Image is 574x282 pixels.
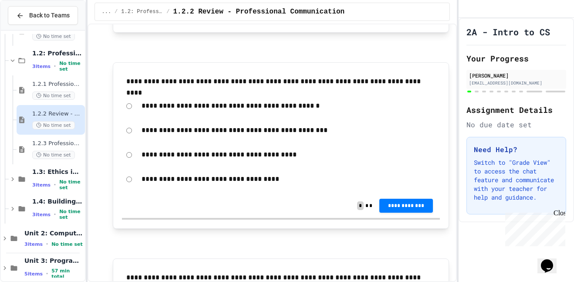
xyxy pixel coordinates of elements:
[32,49,83,57] span: 1.2: Professional Communication
[24,241,43,247] span: 3 items
[502,209,565,246] iframe: chat widget
[46,270,48,277] span: •
[32,197,83,205] span: 1.4: Building an Online Presence
[166,8,169,15] span: /
[115,8,118,15] span: /
[54,181,56,188] span: •
[59,179,83,190] span: No time set
[24,257,83,265] span: Unit 3: Programming Fundamentals
[32,140,83,147] span: 1.2.3 Professional Communication Challenge
[469,80,564,86] div: [EMAIL_ADDRESS][DOMAIN_NAME]
[32,121,75,129] span: No time set
[8,6,78,25] button: Back to Teams
[466,26,550,38] h1: 2A - Intro to CS
[32,168,83,176] span: 1.3: Ethics in Computing
[46,241,48,248] span: •
[32,212,51,217] span: 3 items
[54,63,56,70] span: •
[32,64,51,69] span: 3 items
[469,71,564,79] div: [PERSON_NAME]
[537,247,565,273] iframe: chat widget
[466,104,566,116] h2: Assignment Details
[474,144,559,155] h3: Need Help?
[59,61,83,72] span: No time set
[466,52,566,65] h2: Your Progress
[32,151,75,159] span: No time set
[29,11,70,20] span: Back to Teams
[32,92,75,100] span: No time set
[32,182,51,188] span: 3 items
[24,229,83,237] span: Unit 2: Computational Thinking & Problem-Solving
[54,211,56,218] span: •
[474,158,559,202] p: Switch to "Grade View" to access the chat feature and communicate with your teacher for help and ...
[121,8,163,15] span: 1.2: Professional Communication
[51,241,83,247] span: No time set
[32,32,75,41] span: No time set
[32,81,83,88] span: 1.2.1 Professional Communication
[102,8,111,15] span: ...
[59,209,83,220] span: No time set
[24,271,43,277] span: 5 items
[32,110,83,118] span: 1.2.2 Review - Professional Communication
[173,7,345,17] span: 1.2.2 Review - Professional Communication
[51,268,83,279] span: 57 min total
[3,3,60,55] div: Chat with us now!Close
[466,119,566,130] div: No due date set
